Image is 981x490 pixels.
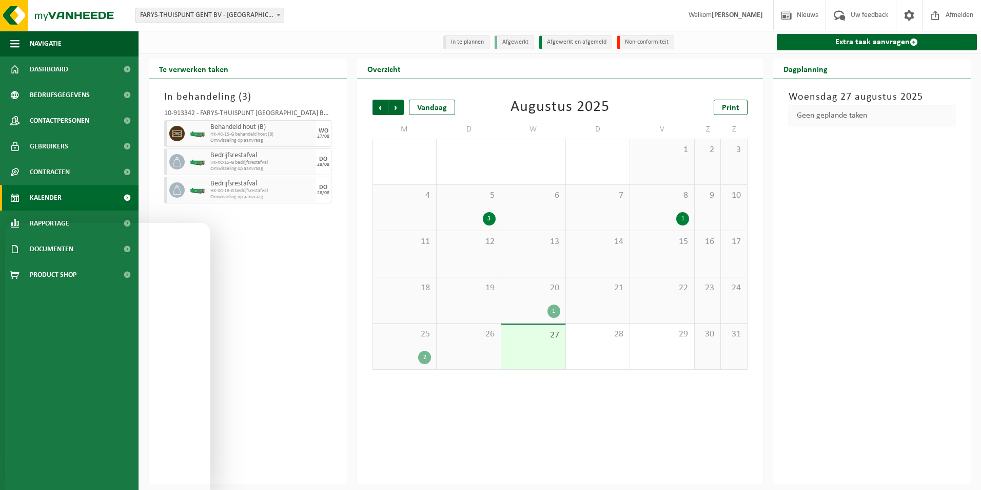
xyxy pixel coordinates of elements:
div: Augustus 2025 [511,100,610,115]
li: Afgewerkt [495,35,534,49]
span: Bedrijfsrestafval [210,180,313,188]
span: Omwisseling op aanvraag [210,194,313,200]
span: 20 [506,282,560,294]
li: Non-conformiteit [617,35,674,49]
span: 7 [571,190,625,201]
span: 11 [378,236,431,248]
span: 24 [726,282,741,294]
span: 1 [635,144,689,156]
td: D [437,120,501,139]
span: 28 [571,329,625,340]
span: 25 [378,329,431,340]
div: 28/08 [317,162,329,167]
span: 31 [726,329,741,340]
div: 27/08 [317,134,329,139]
span: Behandeld hout (B) [210,123,313,131]
span: Omwisseling op aanvraag [210,138,313,144]
div: DO [319,184,327,191]
li: In te plannen [443,35,489,49]
h3: In behandeling ( ) [164,89,331,105]
span: HK-XC-15-G behandeld hout (B) [210,131,313,138]
span: FARYS-THUISPUNT GENT BV - MARIAKERKE [135,8,284,23]
h2: Dagplanning [773,59,838,79]
span: Bedrijfsrestafval [210,152,313,160]
span: Dashboard [30,56,68,82]
img: HK-XC-15-GN-00 [190,130,205,138]
iframe: chat widget [5,223,210,490]
div: Vandaag [409,100,455,115]
span: Bedrijfsgegevens [30,82,90,108]
div: 1 [547,305,560,318]
span: 14 [571,236,625,248]
span: Rapportage [30,211,69,236]
span: HK-XC-15-G bedrijfsrestafval [210,188,313,194]
span: 5 [442,190,496,201]
div: 28/08 [317,191,329,196]
span: 3 [726,144,741,156]
a: Print [714,100,748,115]
strong: [PERSON_NAME] [712,11,763,19]
span: 9 [700,190,715,201]
span: Kalender [30,185,62,211]
span: 15 [635,236,689,248]
td: W [501,120,566,139]
span: 19 [442,282,496,294]
span: Vorige [372,100,388,115]
span: HK-XC-15-G bedrijfsrestafval [210,160,313,166]
span: 22 [635,282,689,294]
td: Z [695,120,721,139]
span: Navigatie [30,31,62,56]
span: 16 [700,236,715,248]
div: DO [319,156,327,162]
span: Gebruikers [30,134,68,159]
span: 23 [700,282,715,294]
span: 18 [378,282,431,294]
div: 2 [418,351,431,364]
span: 29 [635,329,689,340]
h3: Woensdag 27 augustus 2025 [789,89,956,105]
span: Print [722,104,739,112]
span: 8 [635,190,689,201]
img: HK-XC-15-GN-00 [190,158,205,166]
td: M [372,120,437,139]
span: 10 [726,190,741,201]
span: 6 [506,190,560,201]
span: 17 [726,236,741,248]
span: 27 [506,330,560,341]
span: Omwisseling op aanvraag [210,166,313,172]
span: FARYS-THUISPUNT GENT BV - MARIAKERKE [136,8,284,23]
span: 26 [442,329,496,340]
a: Extra taak aanvragen [777,34,977,50]
span: 13 [506,236,560,248]
div: 1 [676,212,689,225]
div: Geen geplande taken [789,105,956,126]
h2: Te verwerken taken [149,59,239,79]
span: 3 [242,92,248,102]
td: D [566,120,631,139]
div: 10-913342 - FARYS-THUISPUNT [GEOGRAPHIC_DATA] BV - [GEOGRAPHIC_DATA] [164,110,331,120]
span: Contracten [30,159,70,185]
span: 2 [700,144,715,156]
span: 12 [442,236,496,248]
div: WO [319,128,328,134]
span: 21 [571,282,625,294]
span: 4 [378,190,431,201]
td: V [630,120,695,139]
span: 30 [700,329,715,340]
h2: Overzicht [357,59,411,79]
span: Contactpersonen [30,108,89,134]
div: 3 [483,212,496,225]
span: Volgende [388,100,404,115]
td: Z [721,120,747,139]
li: Afgewerkt en afgemeld [539,35,612,49]
img: HK-XC-15-GN-00 [190,186,205,194]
